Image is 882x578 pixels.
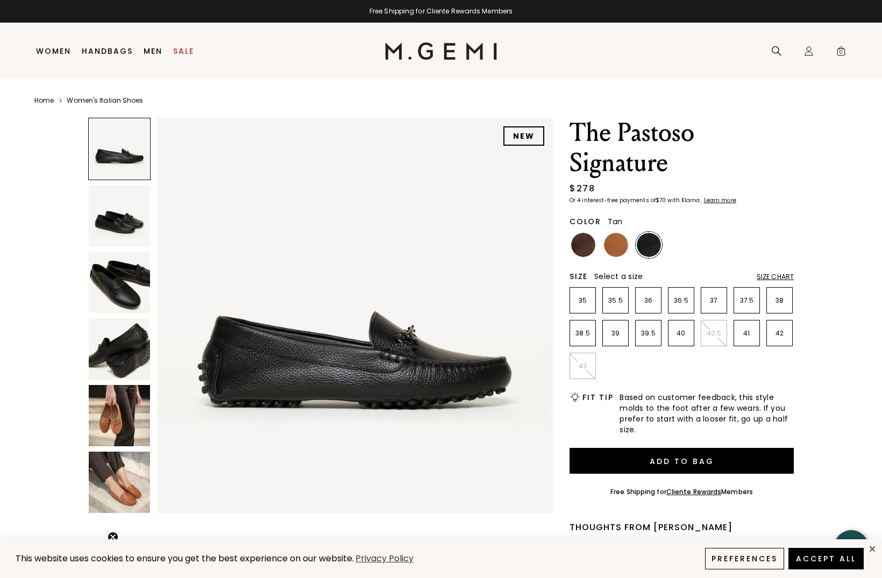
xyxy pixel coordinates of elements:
a: Learn more [703,197,736,204]
img: The Pastoso Signature [89,385,150,446]
p: 36 [636,296,661,305]
span: This website uses cookies to ensure you get the best experience on our website. [16,552,354,565]
img: Chocolate [571,233,595,257]
klarna-placement-style-body: with Klarna [667,196,702,204]
a: Home [34,96,54,105]
div: Free Shipping for Members [610,488,753,496]
h2: Size [570,272,588,281]
button: Accept All [788,548,864,569]
h2: Fit Tip [582,393,613,402]
img: The Pastoso Signature [89,452,150,513]
img: The Pastoso Signature [89,318,150,380]
div: close [868,545,877,553]
h2: Color [570,217,601,226]
img: Tan [604,233,628,257]
span: Select a size [594,271,643,282]
a: Sale [173,47,194,55]
p: 40.5 [701,329,727,338]
div: NEW [503,126,544,146]
klarna-placement-style-body: Or 4 interest-free payments of [570,196,656,204]
img: Black [637,233,661,257]
span: Tan [608,216,623,227]
p: 39.5 [636,329,661,338]
img: M.Gemi [385,42,497,60]
p: 38.5 [570,329,595,338]
p: 37 [701,296,727,305]
p: 35 [570,296,595,305]
button: Preferences [705,548,784,569]
p: 40 [668,329,694,338]
img: The Pastoso Signature [89,185,150,246]
p: 36.5 [668,296,694,305]
p: 41 [734,329,759,338]
img: The Pastoso Signature [89,252,150,313]
a: Women [36,47,71,55]
p: 43 [570,362,595,370]
div: $278 [570,182,595,195]
p: 42 [767,329,792,338]
div: Size Chart [757,273,794,281]
h1: The Pastoso Signature [570,118,794,178]
a: Privacy Policy (opens in a new tab) [354,552,415,566]
button: Add to Bag [570,448,794,474]
span: Based on customer feedback, this style molds to the foot after a few wears. If you prefer to star... [620,392,794,435]
img: The Pastoso Signature [157,118,553,513]
a: Women's Italian Shoes [67,96,143,105]
p: 35.5 [603,296,628,305]
button: Close teaser [108,532,118,543]
div: Thoughts from [PERSON_NAME] [570,521,794,534]
span: 0 [836,48,847,59]
p: 38 [767,296,792,305]
p: 37.5 [734,296,759,305]
klarna-placement-style-amount: $70 [656,196,666,204]
a: Men [144,47,162,55]
a: Handbags [82,47,133,55]
p: 39 [603,329,628,338]
a: Cliente Rewards [666,487,722,496]
klarna-placement-style-cta: Learn more [704,196,736,204]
